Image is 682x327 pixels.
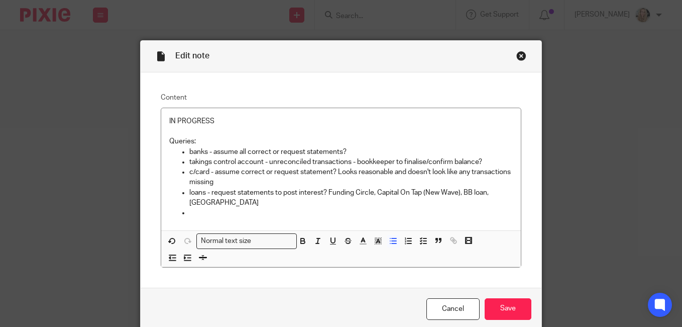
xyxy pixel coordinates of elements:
[169,136,513,146] p: Queries:
[189,147,513,157] p: banks - assume all correct or request statements?
[175,52,209,60] span: Edit note
[255,236,291,247] input: Search for option
[169,116,513,126] p: IN PROGRESS
[516,51,526,61] div: Close this dialog window
[196,233,297,249] div: Search for option
[189,167,513,188] p: c/card - assume correct or request statement? Looks reasonable and doesn't look like any transact...
[161,93,521,103] label: Content
[426,298,480,320] a: Cancel
[189,157,513,167] p: takings control account - unreconciled transactions - bookkeeper to finalise/confirm balance?
[199,236,254,247] span: Normal text size
[189,188,513,208] p: loans - request statements to post interest? Funding Circle, Capital On Tap (New Wave), BB loan, ...
[485,298,531,320] input: Save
